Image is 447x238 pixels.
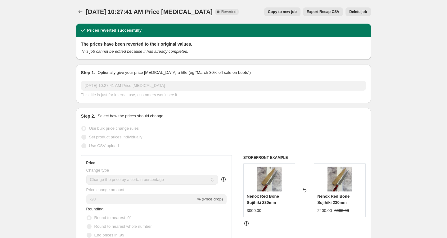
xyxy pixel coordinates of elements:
input: 30% off holiday sale [81,81,366,91]
i: This job cannot be edited because it has already completed. [81,49,188,54]
span: Round to nearest whole number [94,224,152,229]
h2: Step 2. [81,113,95,119]
span: Round to nearest .01 [94,215,132,220]
p: Optionally give your price [MEDICAL_DATA] a title (eg "March 30% off sale on boots") [97,70,251,76]
input: -15 [86,194,196,204]
span: Use CSV upload [89,143,119,148]
p: Select how the prices should change [97,113,163,119]
span: 3000.00 [247,208,261,213]
h2: Prices reverted successfully [87,27,142,34]
span: Reverted [221,9,237,14]
button: Copy to new job [264,7,300,16]
span: 2400.00 [317,208,332,213]
span: Set product prices individually [89,135,142,139]
span: [DATE] 10:27:41 AM Price [MEDICAL_DATA] [86,8,213,15]
span: Rounding [86,207,104,211]
h3: Price [86,160,95,165]
span: 3000.00 [334,208,349,213]
img: NENOXREDSUJIHIKI230MM1_80x.jpg [257,167,282,191]
span: Nenox Red Bone Sujihiki 230mm [247,194,279,205]
span: Change type [86,168,109,173]
span: Price change amount [86,187,124,192]
span: Copy to new job [268,9,297,14]
img: NENOXREDSUJIHIKI230MM1_80x.jpg [327,167,352,191]
button: Delete job [345,7,371,16]
h6: STOREFRONT EXAMPLE [243,155,366,160]
div: help [220,176,227,182]
h2: The prices have been reverted to their original values. [81,41,366,47]
button: Export Recap CSV [303,7,343,16]
span: End prices in .99 [94,233,124,237]
span: % (Price drop) [197,197,223,201]
span: Nenox Red Bone Sujihiki 230mm [317,194,350,205]
button: Price change jobs [76,7,85,16]
span: Use bulk price change rules [89,126,139,131]
h2: Step 1. [81,70,95,76]
span: Delete job [349,9,367,14]
span: This title is just for internal use, customers won't see it [81,92,177,97]
span: Export Recap CSV [307,9,339,14]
